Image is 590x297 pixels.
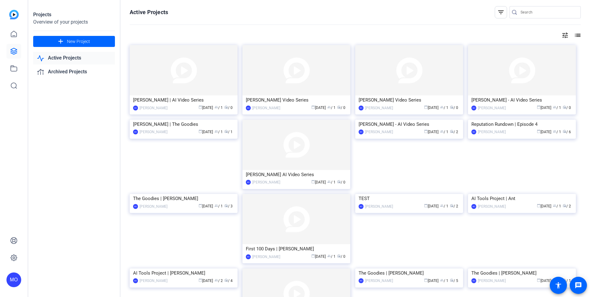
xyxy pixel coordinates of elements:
span: [DATE] [537,106,551,110]
span: calendar_today [199,204,202,207]
div: [PERSON_NAME] [478,203,506,210]
div: MO [246,254,251,259]
span: group [214,204,218,207]
span: New Project [67,38,90,45]
div: [PERSON_NAME] [140,203,167,210]
div: MO [359,129,364,134]
div: [PERSON_NAME] [478,105,506,111]
span: group [214,278,218,282]
span: / 2 [450,130,458,134]
div: MO [246,106,251,110]
div: [PERSON_NAME] [365,203,393,210]
div: [PERSON_NAME] [140,129,167,135]
div: MO [246,180,251,185]
div: [PERSON_NAME] [365,105,393,111]
span: calendar_today [424,105,428,109]
span: / 1 [553,106,561,110]
span: [DATE] [537,279,551,283]
div: TEST [359,194,460,203]
span: / 0 [450,106,458,110]
div: MO [471,106,476,110]
span: [DATE] [311,106,326,110]
span: group [214,105,218,109]
img: blue-gradient.svg [9,10,19,19]
div: [PERSON_NAME] | The Goodies [133,120,234,129]
span: calendar_today [537,129,541,133]
span: calendar_today [424,278,428,282]
span: radio [224,204,228,207]
div: MO [6,272,21,287]
span: / 0 [337,254,345,259]
div: [PERSON_NAME] [140,105,167,111]
span: / 1 [327,254,336,259]
span: calendar_today [199,278,202,282]
span: calendar_today [311,254,315,258]
span: calendar_today [424,204,428,207]
span: / 0 [337,180,345,184]
span: radio [563,204,566,207]
div: The Goodies | [PERSON_NAME] [471,268,572,278]
span: calendar_today [537,105,541,109]
div: Projects [33,11,115,18]
span: / 1 [224,130,233,134]
span: / 1 [440,130,448,134]
mat-icon: list [573,32,581,39]
span: group [440,129,444,133]
h1: Active Projects [130,9,168,16]
span: group [327,180,331,183]
div: [PERSON_NAME] Video Series [359,95,460,105]
span: radio [224,105,228,109]
span: [DATE] [424,130,439,134]
span: / 3 [224,204,233,208]
div: MO [471,278,476,283]
div: AI Tools Project | Ant [471,194,572,203]
div: [PERSON_NAME] - AI Video Series [359,120,460,129]
div: [PERSON_NAME] [365,129,393,135]
span: radio [337,105,341,109]
span: / 1 [440,106,448,110]
span: / 1 [327,106,336,110]
span: / 1 [440,279,448,283]
div: [PERSON_NAME] | AI Video Series [133,95,234,105]
span: / 1 [214,130,223,134]
span: [DATE] [424,204,439,208]
div: MO [471,129,476,134]
span: / 2 [563,204,571,208]
span: group [440,278,444,282]
span: radio [337,180,341,183]
mat-icon: message [575,282,582,289]
span: / 0 [563,106,571,110]
mat-icon: tune [561,32,569,39]
span: calendar_today [537,204,541,207]
div: [PERSON_NAME] AI Video Series [246,170,347,179]
span: / 5 [450,279,458,283]
span: group [214,129,218,133]
span: radio [450,105,454,109]
div: The Goodies | [PERSON_NAME] [359,268,460,278]
span: [DATE] [199,106,213,110]
div: [PERSON_NAME] Video Series [246,95,347,105]
span: / 2 [214,279,223,283]
div: [PERSON_NAME] [252,179,280,185]
div: [PERSON_NAME] [252,254,280,260]
span: group [327,105,331,109]
span: calendar_today [199,105,202,109]
span: calendar_today [311,105,315,109]
span: group [327,254,331,258]
span: / 1 [553,204,561,208]
div: [PERSON_NAME] [140,278,167,284]
span: radio [563,129,566,133]
div: [PERSON_NAME] [478,129,506,135]
span: / 1 [553,130,561,134]
div: The Goodies | [PERSON_NAME] [133,194,234,203]
span: group [553,105,557,109]
span: [DATE] [199,204,213,208]
span: / 2 [450,204,458,208]
div: [PERSON_NAME] [365,278,393,284]
div: MO [133,204,138,209]
span: group [440,105,444,109]
span: [DATE] [311,180,326,184]
div: [PERSON_NAME] [252,105,280,111]
span: radio [450,278,454,282]
span: [DATE] [424,106,439,110]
